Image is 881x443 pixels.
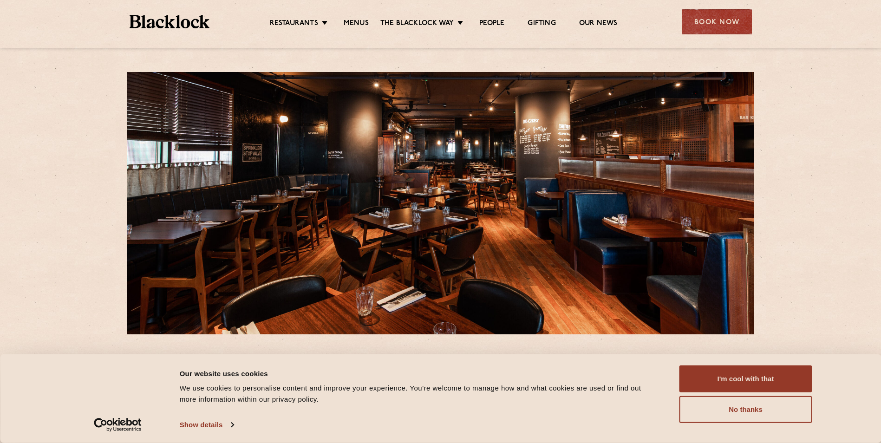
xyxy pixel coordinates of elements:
a: People [479,19,504,29]
div: We use cookies to personalise content and improve your experience. You're welcome to manage how a... [180,383,659,405]
div: Book Now [682,9,752,34]
button: I'm cool with that [679,365,812,392]
img: BL_Textured_Logo-footer-cropped.svg [130,15,210,28]
a: The Blacklock Way [380,19,454,29]
a: Our News [579,19,618,29]
a: Show details [180,418,234,432]
a: Gifting [528,19,555,29]
div: Our website uses cookies [180,368,659,379]
a: Usercentrics Cookiebot - opens in a new window [77,418,158,432]
a: Menus [344,19,369,29]
a: Restaurants [270,19,318,29]
button: No thanks [679,396,812,423]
